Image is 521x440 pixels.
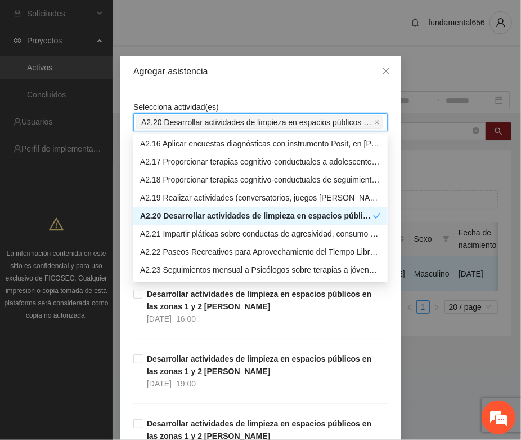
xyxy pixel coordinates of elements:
div: A2.16 Aplicar encuestas diagnósticas con instrumento Posit, en [PERSON_NAME] [140,137,381,150]
span: close [374,119,380,125]
div: A2.23 Seguimientos mensual a Psicólogos sobre terapias a jóvenes no escolarizados ( Cuauhtémoc) [133,261,388,279]
span: [DATE] [147,314,172,323]
span: [DATE] [147,379,172,388]
div: A2.20 Desarrollar actividades de limpieza en espacios públicos en las zonas 1 y 2 [PERSON_NAME] [140,210,373,222]
span: A2.20 Desarrollar actividades de limpieza en espacios públicos en las zonas 1 y 2 [PERSON_NAME] [141,116,372,128]
div: A2.19 Realizar actividades (conversatorios, juegos [PERSON_NAME] o deportivos) de convivencia en ... [140,192,381,204]
strong: Desarrollar actividades de limpieza en espacios públicos en las zonas 1 y 2 [PERSON_NAME] [147,290,371,311]
div: A2.17 Proporcionar terapias cognitivo-conductuales a adolescentes y jóvenes con consumo de sustan... [140,155,381,168]
textarea: Escriba su mensaje y pulse “Intro” [6,308,214,347]
div: A2.21 Impartir pláticas sobre conductas de agresividad, consumo de sustancias adictivas a adolesc... [133,225,388,243]
span: 16:00 [176,314,196,323]
div: Agregar asistencia [133,65,388,78]
div: A2.18 Proporcionar terapias cognitivo-conductuales de seguimiento a adolescentes y jóvenes con co... [140,174,381,186]
div: A2.22 Paseos Recreativos para Aprovechamiento del Tiempo Libre, enfocadas en la reinserción escol... [133,243,388,261]
div: A2.19 Realizar actividades (conversatorios, juegos de mesa o deportivos) de convivencia en espaci... [133,189,388,207]
strong: Desarrollar actividades de limpieza en espacios públicos en las zonas 1 y 2 [PERSON_NAME] [147,354,371,376]
div: A2.20 Desarrollar actividades de limpieza en espacios públicos en las zonas 1 y 2 Cuauhtémoc [133,207,388,225]
span: A2.20 Desarrollar actividades de limpieza en espacios públicos en las zonas 1 y 2 Cuauhtémoc [136,115,383,129]
div: A2.21 Impartir pláticas sobre conductas de agresividad, consumo de sustancias adictivas a adolesc... [140,228,381,240]
button: Close [371,56,401,87]
div: A2.24 Seguimiento personalizado a usuarios mediante visitas o llamadas telefónicas en Cuauhtémoc [133,279,388,297]
div: A2.23 Seguimientos mensual a Psicólogos sobre terapias a jóvenes no escolarizados ( [PERSON_NAME]) [140,264,381,276]
div: A2.22 Paseos Recreativos para Aprovechamiento del Tiempo Libre, enfocadas en la reinserción escol... [140,246,381,258]
div: Chatee con nosotros ahora [59,57,189,72]
span: 19:00 [176,379,196,388]
div: A2.16 Aplicar encuestas diagnósticas con instrumento Posit, en Cuauhtémoc [133,135,388,153]
span: Selecciona actividad(es) [133,103,219,112]
div: Minimizar ventana de chat en vivo [185,6,212,33]
span: check [373,212,381,220]
span: Estamos en línea. [65,150,155,264]
div: A2.17 Proporcionar terapias cognitivo-conductuales a adolescentes y jóvenes con consumo de sustan... [133,153,388,171]
span: close [381,66,390,75]
div: A2.18 Proporcionar terapias cognitivo-conductuales de seguimiento a adolescentes y jóvenes con co... [133,171,388,189]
